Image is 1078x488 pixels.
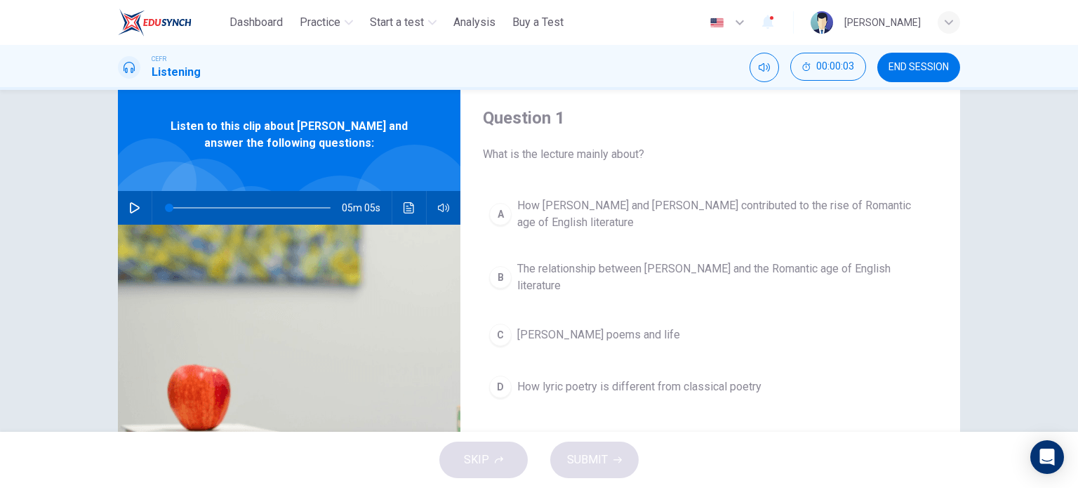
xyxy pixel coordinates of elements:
div: Open Intercom Messenger [1030,440,1064,474]
span: Analysis [453,14,495,31]
span: Practice [300,14,340,31]
button: DHow lyric poetry is different from classical poetry [483,369,938,404]
button: C[PERSON_NAME] poems and life [483,317,938,352]
span: 05m 05s [342,191,392,225]
button: 00:00:03 [790,53,866,81]
button: Start a test [364,10,442,35]
img: ELTC logo [118,8,192,37]
div: C [489,324,512,346]
span: How [PERSON_NAME] and [PERSON_NAME] contributed to the rise of Romantic age of English literature [517,197,931,231]
span: The relationship between [PERSON_NAME] and the Romantic age of English literature [517,261,931,294]
span: END SESSION [889,62,949,73]
div: D [489,376,512,398]
button: Click to see the audio transcription [398,191,420,225]
div: [PERSON_NAME] [844,14,921,31]
button: AHow [PERSON_NAME] and [PERSON_NAME] contributed to the rise of Romantic age of English literature [483,191,938,237]
button: BThe relationship between [PERSON_NAME] and the Romantic age of English literature [483,254,938,301]
span: How lyric poetry is different from classical poetry [517,378,761,395]
img: en [708,18,726,28]
div: Mute [750,53,779,82]
img: Profile picture [811,11,833,34]
span: CEFR [152,54,166,64]
span: Listen to this clip about [PERSON_NAME] and answer the following questions: [164,118,415,152]
h1: Listening [152,64,201,81]
span: 00:00:03 [816,61,854,72]
div: Hide [790,53,866,82]
span: Buy a Test [512,14,564,31]
button: Analysis [448,10,501,35]
button: Practice [294,10,359,35]
button: END SESSION [877,53,960,82]
span: Start a test [370,14,424,31]
div: B [489,266,512,289]
span: What is the lecture mainly about? [483,146,938,163]
span: Dashboard [229,14,283,31]
div: A [489,203,512,225]
button: Dashboard [224,10,288,35]
button: Buy a Test [507,10,569,35]
a: ELTC logo [118,8,224,37]
h4: Question 1 [483,107,938,129]
span: [PERSON_NAME] poems and life [517,327,680,343]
